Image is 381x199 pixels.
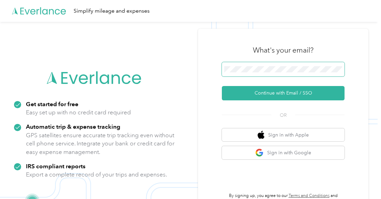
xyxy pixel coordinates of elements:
[255,148,264,157] img: google logo
[271,112,295,119] span: OR
[74,7,150,15] div: Simplify mileage and expenses
[258,131,264,139] img: apple logo
[222,128,345,142] button: apple logoSign in with Apple
[289,193,330,198] a: Terms and Conditions
[26,123,120,130] strong: Automatic trip & expense tracking
[26,131,175,156] p: GPS satellites ensure accurate trip tracking even without cell phone service. Integrate your bank...
[222,146,345,159] button: google logoSign in with Google
[26,170,167,179] p: Export a complete record of your trips and expenses.
[253,45,314,55] h3: What's your email?
[26,100,78,108] strong: Get started for free
[222,86,345,100] button: Continue with Email / SSO
[26,108,131,117] p: Easy set up with no credit card required
[26,162,86,170] strong: IRS compliant reports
